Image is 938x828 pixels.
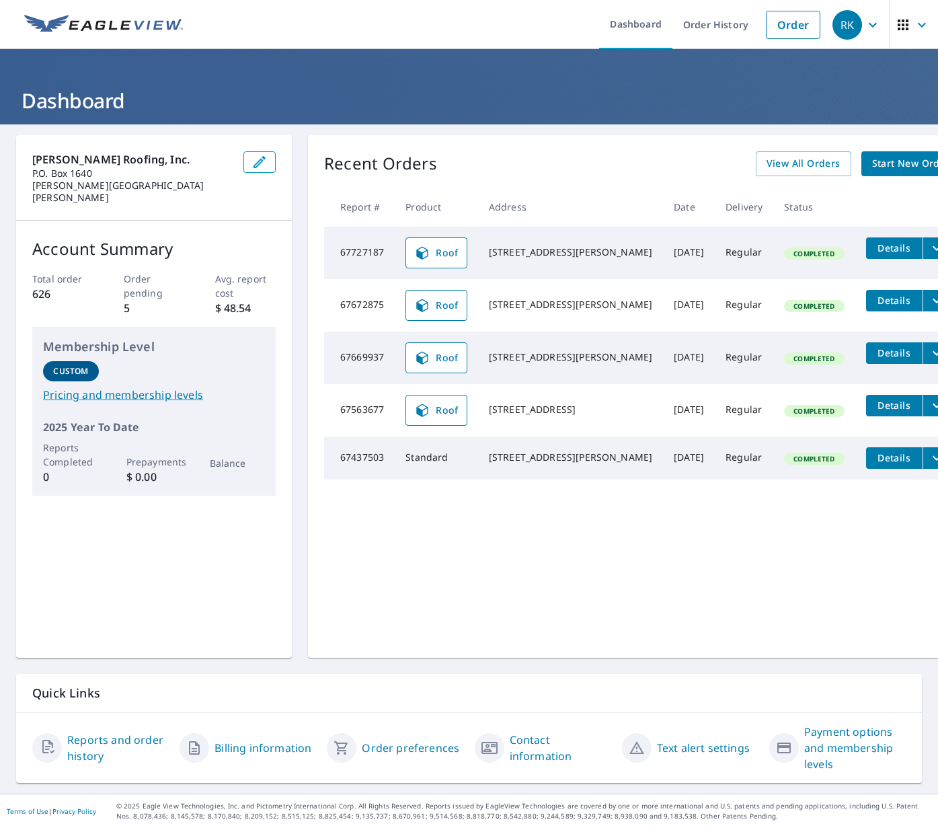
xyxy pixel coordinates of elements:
[126,469,182,485] p: $ 0.00
[324,332,395,384] td: 67669937
[324,187,395,227] th: Report #
[405,395,467,426] a: Roof
[32,286,93,302] p: 626
[362,740,459,756] a: Order preferences
[767,155,841,172] span: View All Orders
[405,237,467,268] a: Roof
[414,245,459,261] span: Roof
[866,342,923,364] button: detailsBtn-67669937
[510,732,611,764] a: Contact information
[16,87,922,114] h1: Dashboard
[116,801,931,821] p: © 2025 Eagle View Technologies, Inc. and Pictometry International Corp. All Rights Reserved. Repo...
[215,300,276,316] p: $ 48.54
[324,227,395,279] td: 67727187
[866,395,923,416] button: detailsBtn-67563677
[414,350,459,366] span: Roof
[405,290,467,321] a: Roof
[489,403,652,416] div: [STREET_ADDRESS]
[405,342,467,373] a: Roof
[32,167,233,180] p: P.O. Box 1640
[395,437,478,480] td: Standard
[32,237,276,261] p: Account Summary
[43,419,265,435] p: 2025 Year To Date
[32,151,233,167] p: [PERSON_NAME] Roofing, Inc.
[866,290,923,311] button: detailsBtn-67672875
[215,272,276,300] p: Avg. report cost
[32,685,906,702] p: Quick Links
[663,279,715,332] td: [DATE]
[43,387,265,403] a: Pricing and membership levels
[715,227,773,279] td: Regular
[832,10,862,40] div: RK
[324,437,395,480] td: 67437503
[715,384,773,437] td: Regular
[715,279,773,332] td: Regular
[866,447,923,469] button: detailsBtn-67437503
[785,354,843,363] span: Completed
[489,350,652,364] div: [STREET_ADDRESS][PERSON_NAME]
[214,740,311,756] a: Billing information
[43,469,99,485] p: 0
[124,272,185,300] p: Order pending
[489,298,652,311] div: [STREET_ADDRESS][PERSON_NAME]
[785,249,843,258] span: Completed
[874,451,914,464] span: Details
[773,187,855,227] th: Status
[324,151,437,176] p: Recent Orders
[874,294,914,307] span: Details
[785,406,843,416] span: Completed
[804,724,906,772] a: Payment options and membership levels
[210,456,266,470] p: Balance
[874,346,914,359] span: Details
[32,272,93,286] p: Total order
[126,455,182,469] p: Prepayments
[489,246,652,259] div: [STREET_ADDRESS][PERSON_NAME]
[715,187,773,227] th: Delivery
[414,297,459,313] span: Roof
[663,384,715,437] td: [DATE]
[67,732,169,764] a: Reports and order history
[663,187,715,227] th: Date
[866,237,923,259] button: detailsBtn-67727187
[478,187,663,227] th: Address
[24,15,183,35] img: EV Logo
[324,384,395,437] td: 67563677
[663,437,715,480] td: [DATE]
[663,332,715,384] td: [DATE]
[785,301,843,311] span: Completed
[52,806,96,816] a: Privacy Policy
[766,11,820,39] a: Order
[324,279,395,332] td: 67672875
[657,740,750,756] a: Text alert settings
[414,402,459,418] span: Roof
[663,227,715,279] td: [DATE]
[7,806,48,816] a: Terms of Use
[43,338,265,356] p: Membership Level
[715,437,773,480] td: Regular
[124,300,185,316] p: 5
[874,399,914,412] span: Details
[7,807,96,815] p: |
[32,180,233,204] p: [PERSON_NAME][GEOGRAPHIC_DATA][PERSON_NAME]
[53,365,88,377] p: Custom
[395,187,478,227] th: Product
[756,151,851,176] a: View All Orders
[874,241,914,254] span: Details
[43,441,99,469] p: Reports Completed
[785,454,843,463] span: Completed
[489,451,652,464] div: [STREET_ADDRESS][PERSON_NAME]
[715,332,773,384] td: Regular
